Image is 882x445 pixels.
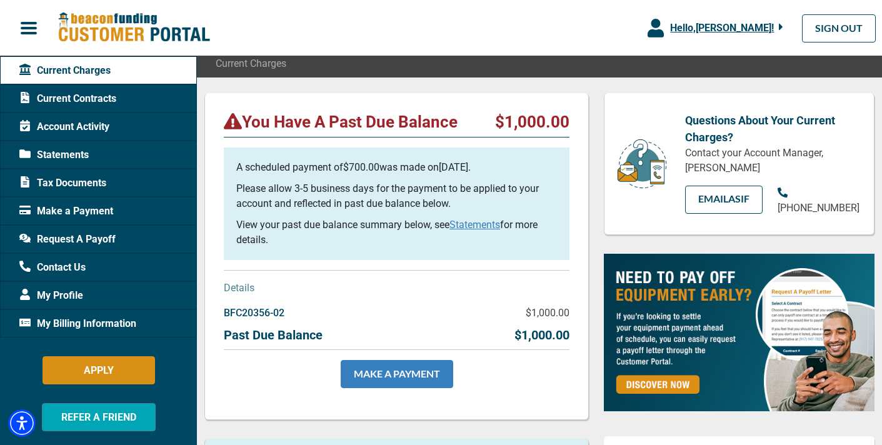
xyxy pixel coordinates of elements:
button: REFER A FRIEND [42,403,156,431]
p: View your past due balance summary below, see for more details. [236,217,557,247]
a: MAKE A PAYMENT [341,360,453,388]
span: Account Activity [19,119,109,134]
p: Details [224,281,569,296]
p: Contact your Account Manager, [PERSON_NAME] [685,146,855,176]
p: You Have A Past Due Balance [224,112,458,132]
span: Hello, [PERSON_NAME] ! [670,22,774,34]
span: Statements [19,147,89,162]
button: APPLY [43,356,155,384]
span: Current Charges [216,56,286,71]
p: Past Due Balance [224,326,323,344]
span: My Profile [19,288,83,303]
span: Request A Payoff [19,232,116,247]
img: customer-service.png [614,138,670,190]
p: $1,000.00 [514,326,569,344]
span: Current Charges [19,63,111,78]
a: [PHONE_NUMBER] [778,186,859,216]
span: [PHONE_NUMBER] [778,202,859,214]
span: Tax Documents [19,176,106,191]
p: $1,000.00 [495,112,569,132]
img: payoff-ad-px.jpg [604,254,874,411]
div: Accessibility Menu [8,409,36,437]
span: My Billing Information [19,316,136,331]
p: $1,000.00 [526,306,569,321]
span: Current Contracts [19,91,116,106]
span: Make a Payment [19,204,113,219]
p: A scheduled payment of $700.00 was made on [DATE] . [236,160,557,175]
p: Please allow 3-5 business days for the payment to be applied to your account and reflected in pas... [236,181,557,211]
p: BFC20356-02 [224,306,284,321]
a: Statements [449,219,500,231]
p: Questions About Your Current Charges? [685,112,855,146]
a: SIGN OUT [802,14,876,42]
a: EMAILAsif [685,186,763,214]
img: Beacon Funding Customer Portal Logo [58,12,210,44]
span: Contact Us [19,260,86,275]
